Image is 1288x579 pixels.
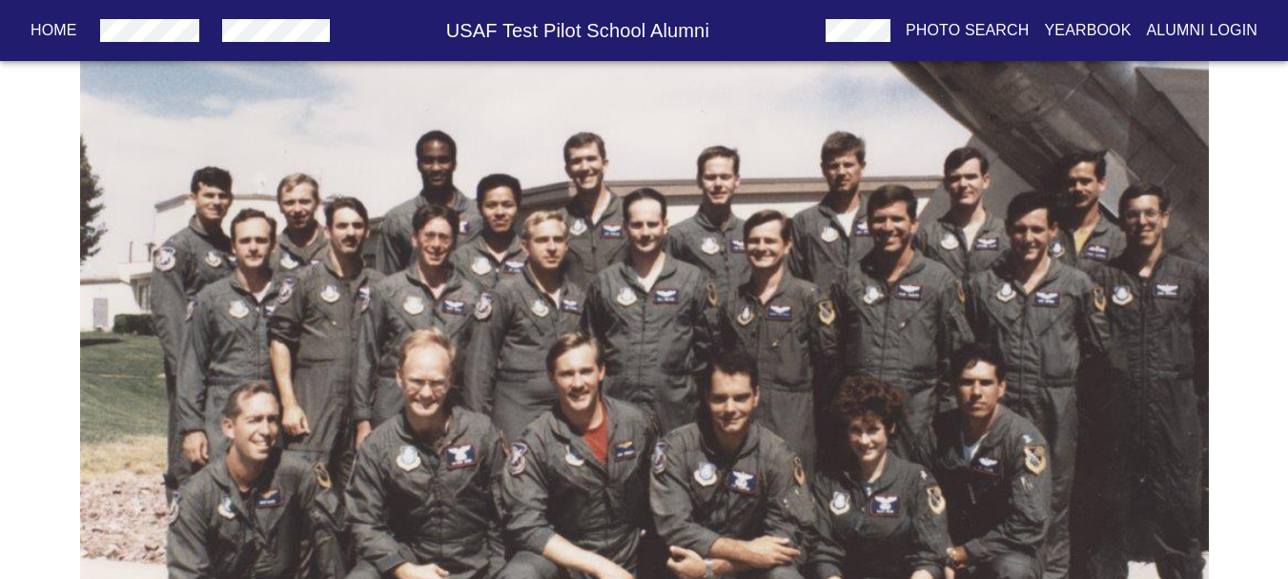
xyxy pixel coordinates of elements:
button: Alumni Login [1139,13,1266,48]
button: Photo Search [898,13,1037,48]
p: Photo Search [906,19,1030,42]
p: Yearbook [1044,19,1131,42]
button: Yearbook [1036,13,1138,48]
p: Alumni Login [1147,19,1258,42]
button: Home [23,13,85,48]
h6: USAF Test Pilot School Alumni [337,15,818,46]
p: Home [31,19,77,42]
